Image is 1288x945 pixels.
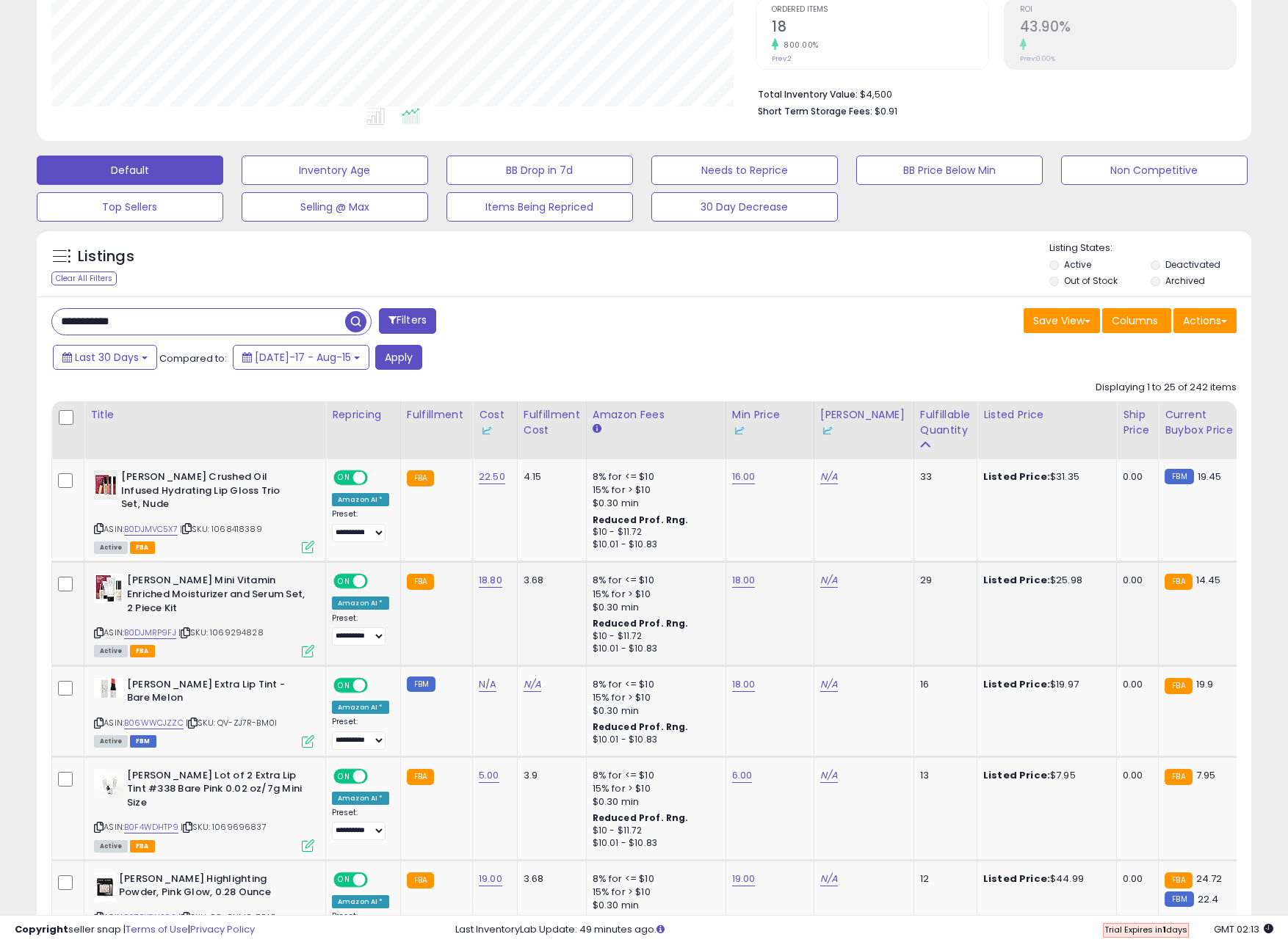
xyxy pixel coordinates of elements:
div: $0.30 min [593,899,714,912]
div: $10.01 - $10.83 [593,539,714,551]
a: B0F4WDHTP9 [124,821,178,833]
span: ON [335,472,353,484]
b: Listed Price: [983,768,1050,782]
a: 5.00 [479,768,499,783]
b: [PERSON_NAME] Mini Vitamin Enriched Moisturizer and Serum Set, 2 Piece Kit [127,574,305,619]
b: [PERSON_NAME] Crushed Oil Infused Hydrating Lip Gloss Trio Set, Nude [121,470,300,515]
img: 2102A3EL1qL._SL40_.jpg [94,769,123,798]
span: All listings currently available for purchase on Amazon [94,541,128,554]
img: 518ybuc6jwL._SL40_.jpg [94,574,123,603]
div: $10.01 - $10.83 [593,734,714,746]
span: FBM [130,735,156,748]
small: FBM [1165,469,1193,484]
span: [DATE]-17 - Aug-15 [255,350,351,365]
div: [PERSON_NAME] [820,407,908,438]
span: All listings currently available for purchase on Amazon [94,840,128,853]
div: $0.30 min [593,497,714,510]
li: $4,500 [758,84,1226,102]
div: 15% for > $10 [593,588,714,601]
a: N/A [820,768,838,783]
span: OFF [366,679,389,691]
button: BB Price Below Min [856,156,1043,185]
span: 2025-09-15 02:13 GMT [1214,922,1273,936]
b: Reduced Prof. Rng. [593,617,689,630]
span: | SKU: 1069294828 [178,627,264,638]
div: 0.00 [1123,574,1147,587]
b: Listed Price: [983,872,1050,886]
small: Prev: 2 [772,54,792,63]
div: Fulfillment Cost [524,407,580,438]
span: ON [335,575,353,588]
button: Apply [375,345,422,370]
p: Listing States: [1049,241,1251,255]
small: Prev: 0.00% [1020,54,1055,63]
b: [PERSON_NAME] Highlighting Powder, Pink Glow, 0.28 Ounce [119,872,297,903]
div: $25.98 [983,574,1105,587]
div: Clear All Filters [51,271,117,285]
div: Preset: [332,509,389,542]
div: ASIN: [94,769,314,850]
div: Amazon AI * [332,895,389,908]
span: OFF [366,472,389,484]
div: Some or all of the values in this column are provided from Inventory Lab. [732,423,808,438]
img: InventoryLab Logo [479,423,493,438]
div: Preset: [332,613,389,646]
b: Listed Price: [983,573,1050,587]
span: 19.9 [1196,677,1214,691]
span: | SKU: 1068418389 [180,523,262,535]
button: Save View [1024,308,1100,333]
div: 4.15 [524,470,575,484]
div: 3.9 [524,769,575,782]
b: Reduced Prof. Rng. [593,811,689,824]
div: 0.00 [1123,678,1147,691]
div: Cost [479,407,511,438]
span: Last 30 Days [75,350,139,365]
small: FBA [1165,769,1192,785]
span: | SKU: 1069696837 [181,821,267,833]
span: 24.72 [1196,872,1223,886]
span: OFF [366,873,389,886]
span: FBA [130,541,155,554]
div: Min Price [732,407,808,438]
button: Default [37,156,223,185]
div: Ship Price [1123,407,1152,438]
button: Needs to Reprice [651,156,838,185]
label: Archived [1165,274,1205,287]
div: Fulfillable Quantity [920,407,971,438]
span: All listings currently available for purchase on Amazon [94,735,128,748]
a: N/A [820,573,838,588]
div: $0.30 min [593,795,714,809]
button: Filters [379,308,436,334]
small: Amazon Fees. [593,423,601,436]
span: ON [335,770,353,782]
b: Listed Price: [983,470,1050,484]
span: ROI [1020,6,1237,14]
span: Columns [1112,313,1158,328]
button: Items Being Repriced [446,192,633,222]
div: 16 [920,678,966,691]
span: ON [335,679,353,691]
span: OFF [366,575,389,588]
span: 19.45 [1198,470,1222,484]
a: B0DJMVC5X7 [124,523,178,536]
strong: Copyright [15,922,68,936]
small: FBM [407,676,435,692]
a: 22.50 [479,470,505,484]
div: 13 [920,769,966,782]
a: 19.00 [732,872,756,886]
button: Columns [1102,308,1171,333]
span: Ordered Items [772,6,988,14]
div: 0.00 [1123,769,1147,782]
a: N/A [820,677,838,692]
div: $10 - $11.72 [593,630,714,643]
div: $10.01 - $10.83 [593,837,714,850]
a: N/A [820,872,838,886]
button: BB Drop in 7d [446,156,633,185]
span: 7.95 [1196,768,1216,782]
div: Amazon AI * [332,596,389,610]
span: | SKU: QV-ZJ7R-BM0I [186,717,277,729]
div: 3.68 [524,574,575,587]
div: $44.99 [983,872,1105,886]
div: 15% for > $10 [593,484,714,497]
div: Some or all of the values in this column are provided from Inventory Lab. [479,423,511,438]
